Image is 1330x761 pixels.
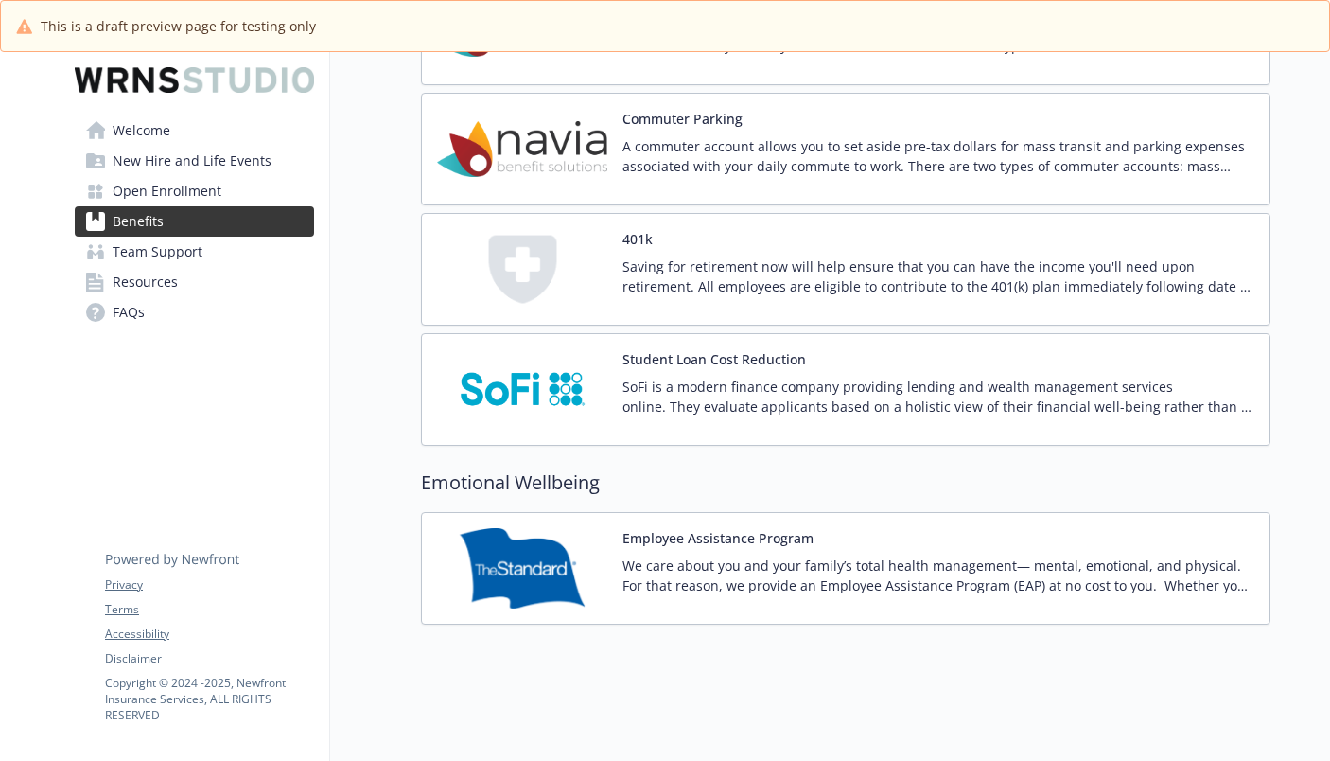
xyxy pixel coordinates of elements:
[75,206,314,237] a: Benefits
[437,229,607,310] img: CUNA Mutual Group carrier logo
[113,146,271,176] span: New Hire and Life Events
[437,528,607,609] img: Standard Insurance Company carrier logo
[622,109,743,129] button: Commuter Parking
[421,469,1270,497] h2: Emotional Wellbeing
[105,626,313,643] a: Accessibility
[113,267,178,297] span: Resources
[437,349,607,430] img: SoFi carrier logo
[113,206,164,237] span: Benefits
[75,267,314,297] a: Resources
[113,297,145,327] span: FAQs
[622,136,1254,176] p: A commuter account allows you to set aside pre-tax dollars for mass transit and parking expenses ...
[105,576,313,593] a: Privacy
[113,237,202,267] span: Team Support
[105,675,313,723] p: Copyright © 2024 - 2025 , Newfront Insurance Services, ALL RIGHTS RESERVED
[41,16,316,36] span: This is a draft preview page for testing only
[113,176,221,206] span: Open Enrollment
[622,377,1254,416] p: SoFi is a modern finance company providing lending and wealth management services online. They ev...
[105,601,313,618] a: Terms
[105,650,313,667] a: Disclaimer
[113,115,170,146] span: Welcome
[75,176,314,206] a: Open Enrollment
[75,297,314,327] a: FAQs
[622,229,653,249] button: 401k
[75,237,314,267] a: Team Support
[622,556,1254,595] p: We care about you and your family’s total health management— mental, emotional, and physical. For...
[75,115,314,146] a: Welcome
[622,257,1254,296] p: Saving for retirement now will help ensure that you can have the income you'll need upon retireme...
[622,528,814,548] button: Employee Assistance Program
[75,146,314,176] a: New Hire and Life Events
[437,109,607,189] img: Navia Benefit Solutions carrier logo
[622,349,806,369] button: Student Loan Cost Reduction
